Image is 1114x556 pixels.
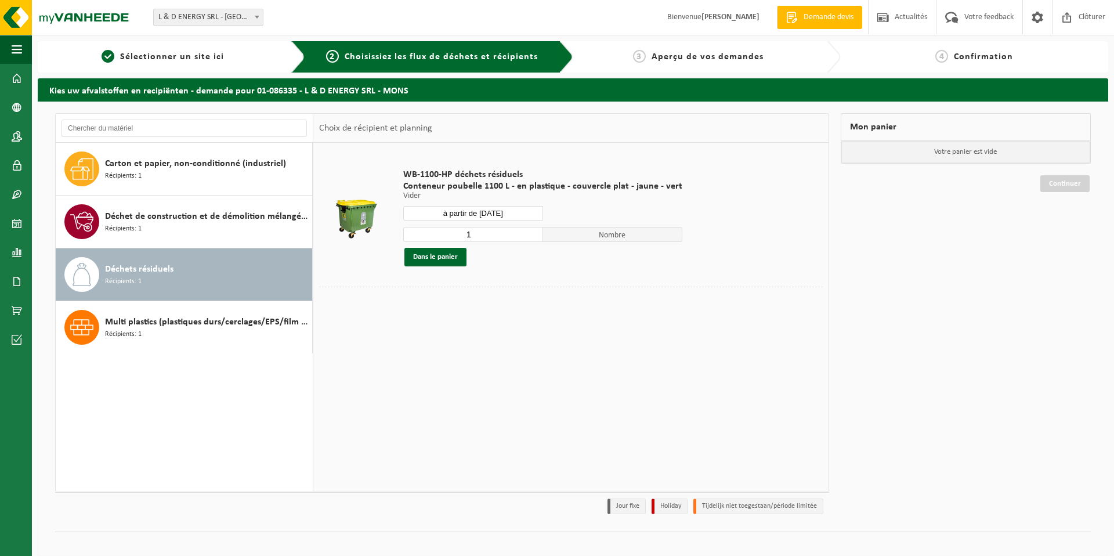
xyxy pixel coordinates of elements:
li: Holiday [652,499,688,514]
span: Sélectionner un site ici [120,52,224,62]
span: Déchet de construction et de démolition mélangé (inerte et non inerte) [105,210,309,223]
span: Multi plastics (plastiques durs/cerclages/EPS/film naturel/film mélange/PMC) [105,315,309,329]
span: 3 [633,50,646,63]
button: Déchet de construction et de démolition mélangé (inerte et non inerte) Récipients: 1 [56,196,313,248]
span: 1 [102,50,114,63]
span: WB-1100-HP déchets résiduels [403,169,682,180]
button: Dans le panier [404,248,466,266]
span: Demande devis [801,12,856,23]
div: Choix de récipient et planning [313,114,438,143]
a: Continuer [1040,175,1090,192]
span: Aperçu de vos demandes [652,52,764,62]
button: Multi plastics (plastiques durs/cerclages/EPS/film naturel/film mélange/PMC) Récipients: 1 [56,301,313,353]
span: Choisissiez les flux de déchets et récipients [345,52,538,62]
span: L & D ENERGY SRL - MONS [154,9,263,26]
span: Carton et papier, non-conditionné (industriel) [105,157,286,171]
span: Nombre [543,227,683,242]
iframe: chat widget [6,530,194,556]
button: Carton et papier, non-conditionné (industriel) Récipients: 1 [56,143,313,196]
li: Jour fixe [607,499,646,514]
div: Mon panier [841,113,1091,141]
p: Vider [403,192,682,200]
span: 4 [935,50,948,63]
strong: [PERSON_NAME] [701,13,759,21]
a: Demande devis [777,6,862,29]
span: Récipients: 1 [105,329,142,340]
button: Déchets résiduels Récipients: 1 [56,248,313,301]
span: 2 [326,50,339,63]
input: Sélectionnez date [403,206,543,221]
span: Récipients: 1 [105,276,142,287]
span: Conteneur poubelle 1100 L - en plastique - couvercle plat - jaune - vert [403,180,682,192]
span: Déchets résiduels [105,262,173,276]
span: Récipients: 1 [105,171,142,182]
input: Chercher du matériel [62,120,307,137]
p: Votre panier est vide [841,141,1090,163]
li: Tijdelijk niet toegestaan/période limitée [693,499,823,514]
span: L & D ENERGY SRL - MONS [153,9,263,26]
span: Récipients: 1 [105,223,142,234]
h2: Kies uw afvalstoffen en recipiënten - demande pour 01-086335 - L & D ENERGY SRL - MONS [38,78,1108,101]
span: Confirmation [954,52,1013,62]
a: 1Sélectionner un site ici [44,50,282,64]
